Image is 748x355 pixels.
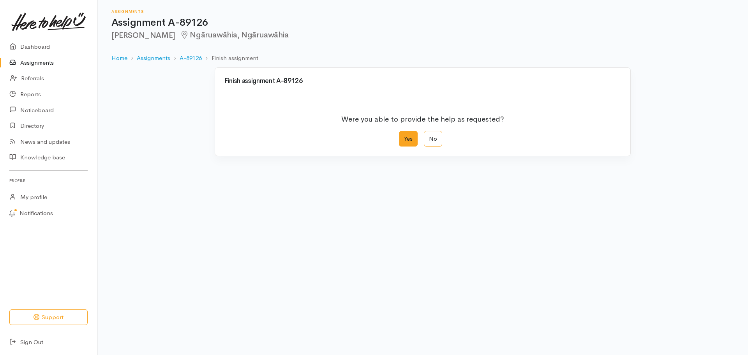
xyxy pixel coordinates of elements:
a: Assignments [137,54,170,63]
span: Ngāruawāhia, Ngāruawāhia [180,30,289,40]
a: A-89126 [180,54,202,63]
h3: Finish assignment A-89126 [224,78,621,85]
nav: breadcrumb [111,49,734,67]
a: Home [111,54,127,63]
h6: Assignments [111,9,734,14]
button: Support [9,309,88,325]
h1: Assignment A-89126 [111,17,734,28]
h6: Profile [9,175,88,186]
label: Yes [399,131,418,147]
label: No [424,131,442,147]
li: Finish assignment [202,54,258,63]
p: Were you able to provide the help as requested? [341,109,504,125]
h2: [PERSON_NAME] [111,31,734,40]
